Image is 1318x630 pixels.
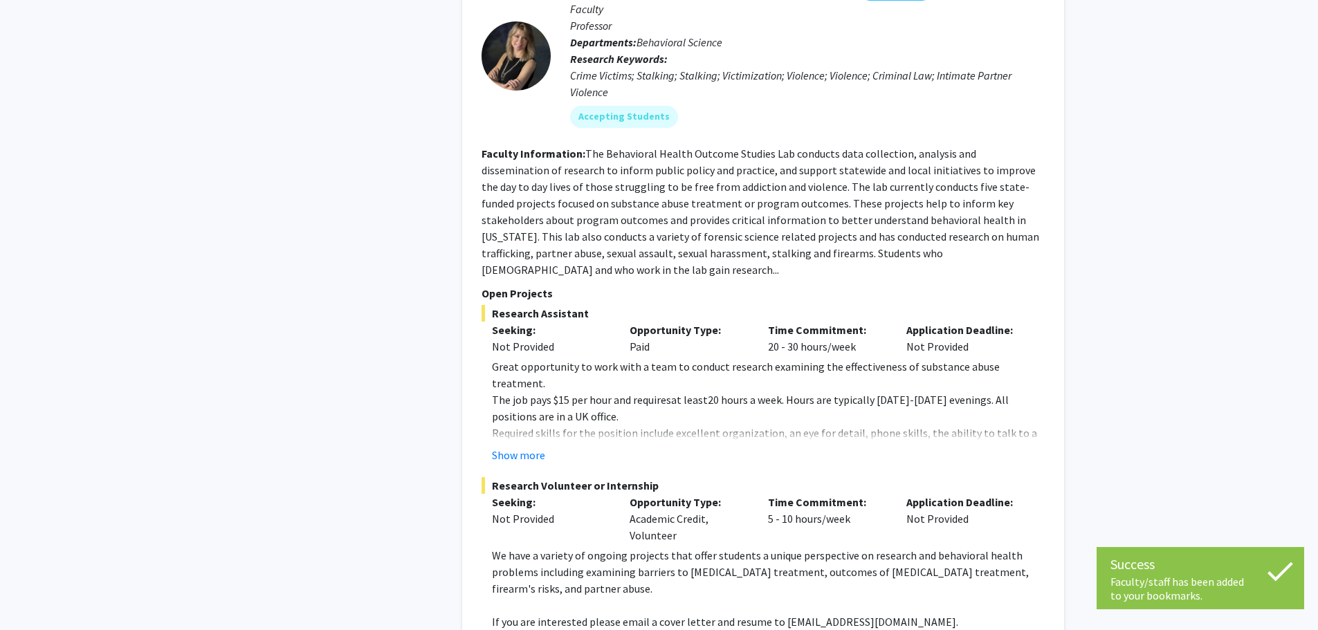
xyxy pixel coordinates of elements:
div: 5 - 10 hours/week [758,494,896,544]
button: Show more [492,447,545,463]
p: Seeking: [492,322,610,338]
div: Academic Credit, Volunteer [619,494,758,544]
fg-read-more: The Behavioral Health Outcome Studies Lab conducts data collection, analysis and dissemination of... [482,147,1039,277]
b: Research Keywords: [570,52,668,66]
div: Success [1110,554,1290,575]
p: Opportunity Type: [630,494,747,510]
p: Professor [570,17,1045,34]
p: Time Commitment: [768,494,886,510]
div: Crime Victims; Stalking; Stalking; Victimization; Violence; Violence; Criminal Law; Intimate Part... [570,67,1045,100]
div: Faculty/staff has been added to your bookmarks. [1110,575,1290,602]
p: Faculty [570,1,1045,17]
div: Paid [619,322,758,355]
div: Not Provided [492,338,610,355]
iframe: Chat [10,568,59,620]
p: Opportunity Type: [630,322,747,338]
span: 20 hours a week. Hours are typically [DATE]-[DATE] evenings. All positions are in a UK office. [492,393,1009,423]
p: Application Deadline: [906,494,1024,510]
span: Research Assistant [482,305,1045,322]
p: Open Projects [482,285,1045,302]
p: Time Commitment: [768,322,886,338]
span: Required skills for the position include excellent organization, an eye for detail, phone skills,... [492,426,1037,473]
p: We have a variety of ongoing projects that offer students a unique perspective on research and be... [492,547,1045,597]
mat-chip: Accepting Students [570,106,678,128]
div: Not Provided [896,494,1034,544]
p: at least [492,391,1045,425]
b: Faculty Information: [482,147,585,160]
span: The job pays $15 per hour and requires [492,393,671,407]
div: 20 - 30 hours/week [758,322,896,355]
span: Research Volunteer or Internship [482,477,1045,494]
b: Departments: [570,35,637,49]
div: Not Provided [896,322,1034,355]
div: Not Provided [492,510,610,527]
span: Great opportunity to work with a team to conduct research examining the effectiveness of substanc... [492,360,1000,390]
span: Behavioral Science [637,35,722,49]
p: Application Deadline: [906,322,1024,338]
p: If you are interested please email a cover letter and resume to [EMAIL_ADDRESS][DOMAIN_NAME]. [492,613,1045,630]
p: Seeking: [492,494,610,510]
